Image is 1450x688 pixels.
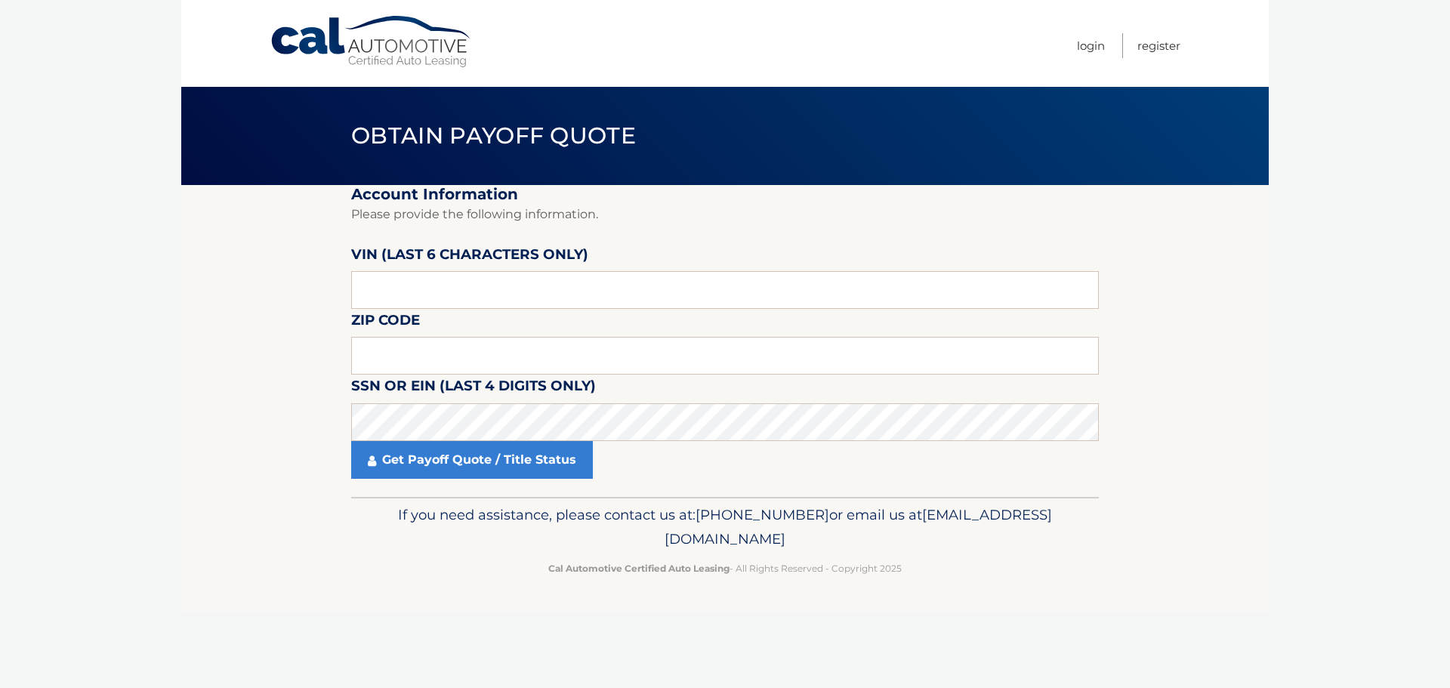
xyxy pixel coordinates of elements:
a: Login [1077,33,1105,58]
a: Register [1137,33,1180,58]
a: Cal Automotive [270,15,474,69]
strong: Cal Automotive Certified Auto Leasing [548,563,730,574]
label: Zip Code [351,309,420,337]
label: SSN or EIN (last 4 digits only) [351,375,596,403]
a: Get Payoff Quote / Title Status [351,441,593,479]
span: [PHONE_NUMBER] [696,506,829,523]
p: - All Rights Reserved - Copyright 2025 [361,560,1089,576]
label: VIN (last 6 characters only) [351,243,588,271]
p: Please provide the following information. [351,204,1099,225]
span: Obtain Payoff Quote [351,122,636,150]
p: If you need assistance, please contact us at: or email us at [361,503,1089,551]
h2: Account Information [351,185,1099,204]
